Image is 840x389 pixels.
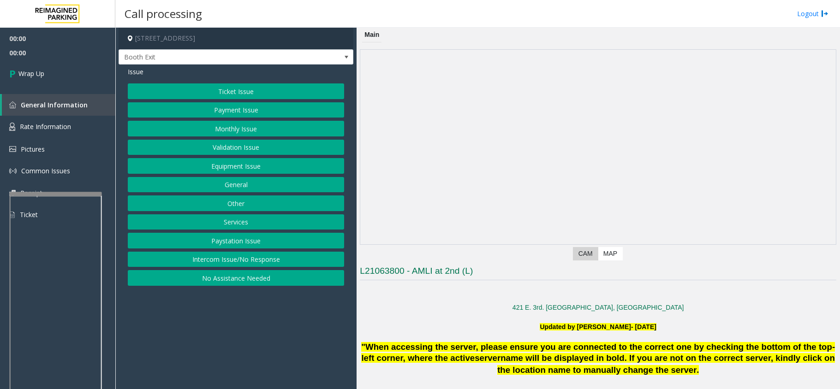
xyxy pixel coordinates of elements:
span: General Information [21,100,88,109]
button: Paystation Issue [128,233,344,248]
button: Ticket Issue [128,83,344,99]
a: 421 E. 3rd. [GEOGRAPHIC_DATA], [GEOGRAPHIC_DATA] [512,304,684,311]
font: Updated by [PERSON_NAME]- [DATE] [540,323,656,330]
span: Rate Information [20,122,71,131]
label: CAM [573,247,598,260]
span: Wrap Up [18,69,44,78]
span: . [697,365,699,375]
button: Equipment Issue [128,158,344,174]
button: General [128,177,344,193]
img: 'icon' [9,167,17,175]
button: Other [128,195,344,211]
span: Pictures [21,145,45,153]
span: Issue [128,67,143,77]
a: Logout [797,9,828,18]
button: No Assistance Needed [128,270,344,286]
h3: L21063800 - AMLI at 2nd (L) [360,265,836,280]
div: Main [362,28,381,42]
img: 'icon' [9,190,16,196]
span: Receipt [20,189,42,197]
img: 'icon' [9,123,15,131]
h4: [STREET_ADDRESS] [119,28,353,49]
img: camera [360,50,836,244]
span: name will be displayed in bold. If you are not on the correct server, kindly click on the locatio... [497,353,835,375]
span: Booth Exit [119,50,306,65]
span: server [475,353,500,363]
img: 'icon' [9,101,16,108]
a: General Information [2,94,115,116]
span: Common Issues [21,166,70,175]
label: Map [598,247,623,260]
button: Intercom Issue/No Response [128,252,344,267]
img: logout [821,9,828,18]
h3: Call processing [120,2,207,25]
button: Validation Issue [128,140,344,155]
button: Payment Issue [128,102,344,118]
button: Monthly Issue [128,121,344,136]
span: "When accessing the server, please ensure you are connected to the correct one by checking the bo... [361,342,835,363]
img: 'icon' [9,146,16,152]
button: Services [128,214,344,230]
